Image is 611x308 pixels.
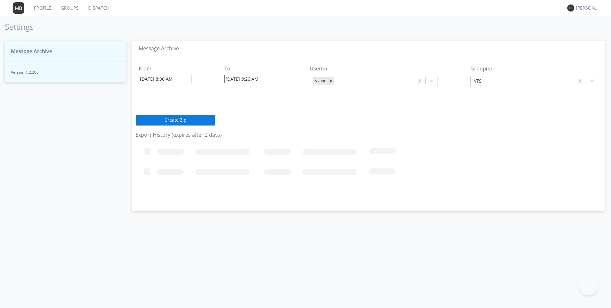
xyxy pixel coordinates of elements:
h3: To [224,66,277,72]
h3: Group(s) [470,66,598,72]
div: [PERSON_NAME]* [576,5,600,11]
iframe: Toggle Customer Support [579,276,598,295]
button: Version:1.2.208 [5,61,126,82]
span: Message Archive [11,48,52,55]
img: 373638.png [13,2,24,14]
div: Remove V2986 [327,77,334,85]
img: 373638.png [567,4,574,12]
button: Create Zip [135,114,215,126]
h3: Message Archive [139,46,598,52]
span: Version: 1.2.208 [11,69,120,75]
h3: User(s) [310,66,437,72]
h3: Export History (expires after 2 days) [135,132,601,138]
button: Message Archive [5,41,126,62]
div: V2986 [313,77,327,85]
h3: From [139,66,191,72]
